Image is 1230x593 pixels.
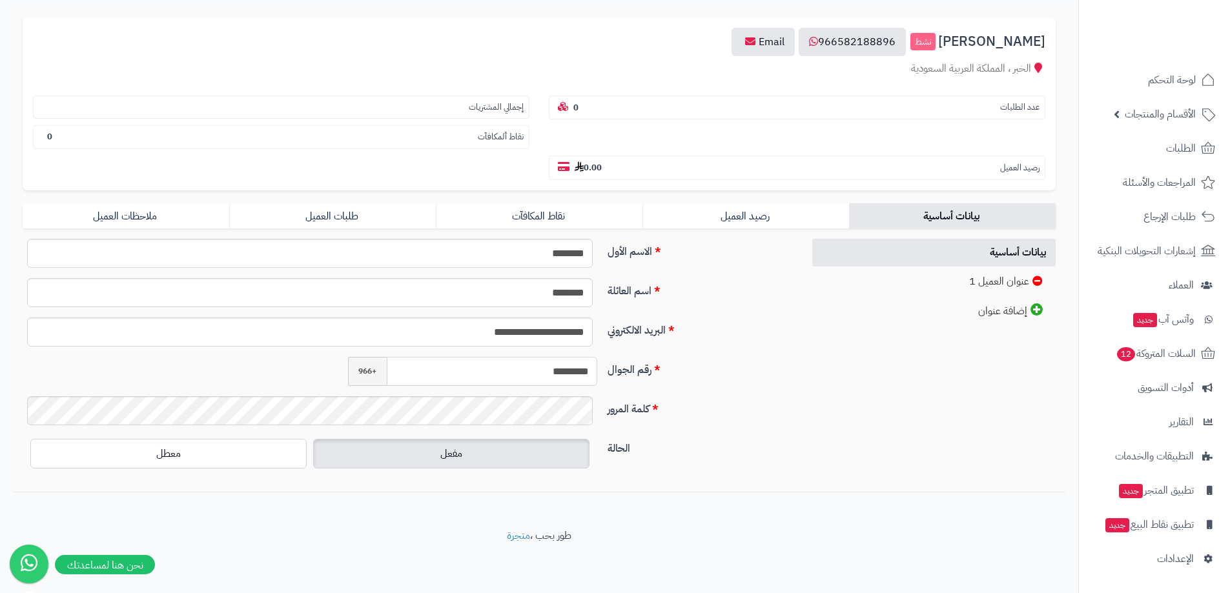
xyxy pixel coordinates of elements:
span: تطبيق المتجر [1118,481,1194,499]
label: الحالة [602,436,797,456]
span: تطبيق نقاط البيع [1104,516,1194,534]
label: اسم العائلة [602,278,797,299]
label: الاسم الأول [602,239,797,259]
span: الطلبات [1166,139,1196,157]
span: جديد [1105,518,1129,532]
a: التطبيقات والخدمات [1087,441,1222,472]
a: المراجعات والأسئلة [1087,167,1222,198]
a: 966582188896 [799,28,906,56]
label: رقم الجوال [602,357,797,377]
a: متجرة [507,528,530,543]
span: معطل [156,446,181,461]
div: الخبر ، المملكة العربية السعودية [33,61,1045,76]
label: كلمة المرور [602,396,797,417]
a: عنوان العميل 1 [812,268,1056,296]
small: نقاط ألمكافآت [478,131,524,143]
span: لوحة التحكم [1148,71,1196,89]
a: إشعارات التحويلات البنكية [1087,236,1222,266]
span: أدوات التسويق [1138,379,1194,397]
small: عدد الطلبات [1000,101,1040,114]
a: التقارير [1087,407,1222,437]
a: ملاحظات العميل [23,203,229,229]
span: السلات المتروكة [1116,345,1196,363]
a: لوحة التحكم [1087,65,1222,95]
a: السلات المتروكة12 [1087,338,1222,369]
a: العملاء [1087,270,1222,301]
a: أدوات التسويق [1087,372,1222,403]
span: جديد [1133,313,1157,327]
span: التطبيقات والخدمات [1115,447,1194,465]
label: البريد الالكتروني [602,317,797,338]
a: بيانات أساسية [812,239,1056,266]
span: المراجعات والأسئلة [1123,174,1196,192]
b: 0 [573,101,579,114]
span: +966 [348,357,387,386]
a: الطلبات [1087,133,1222,164]
span: طلبات الإرجاع [1143,208,1196,226]
a: نقاط المكافآت [436,203,642,229]
span: التقارير [1169,413,1194,431]
a: Email [732,28,795,56]
a: الإعدادات [1087,543,1222,574]
a: رصيد العميل [642,203,849,229]
b: 0 [47,130,52,143]
a: طلبات العميل [229,203,436,229]
a: وآتس آبجديد [1087,304,1222,335]
span: وآتس آب [1132,310,1194,328]
span: الأقسام والمنتجات [1125,105,1196,123]
span: [PERSON_NAME] [938,34,1045,49]
small: نشط [910,33,936,51]
span: جديد [1119,484,1143,498]
a: تطبيق المتجرجديد [1087,475,1222,506]
small: إجمالي المشتريات [469,101,524,114]
span: إشعارات التحويلات البنكية [1098,242,1196,260]
a: بيانات أساسية [849,203,1056,229]
span: 12 [1117,347,1135,361]
a: طلبات الإرجاع [1087,201,1222,232]
span: الإعدادات [1157,550,1194,568]
a: تطبيق نقاط البيعجديد [1087,509,1222,540]
a: إضافة عنوان [812,297,1056,325]
span: العملاء [1169,276,1194,294]
span: مفعل [440,446,462,461]
img: logo-2.png [1142,34,1218,61]
b: 0.00 [575,161,602,174]
small: رصيد العميل [1000,162,1040,174]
